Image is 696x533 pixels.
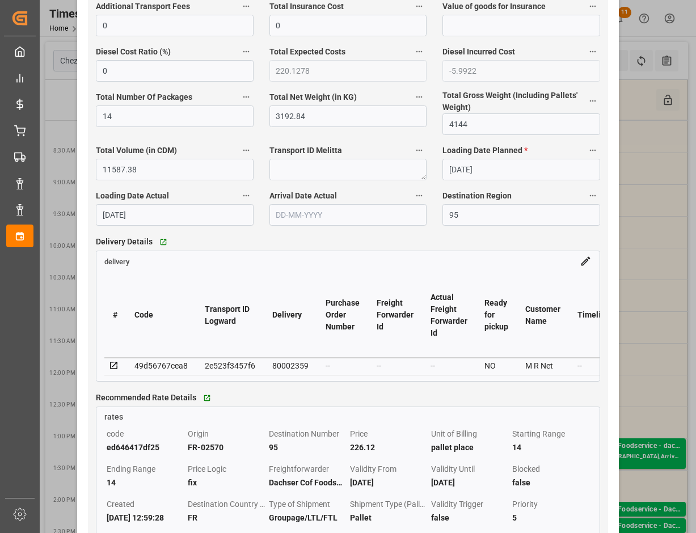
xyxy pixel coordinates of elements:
[442,145,528,156] span: Loading Date Planned
[264,273,317,358] th: Delivery
[412,143,427,158] button: Transport ID Melitta
[96,190,169,202] span: Loading Date Actual
[442,90,585,113] span: Total Gross Weight (Including Pallets' Weight)
[96,392,196,404] span: Recommended Rate Details
[134,359,188,373] div: 49d56767cea8
[96,145,177,156] span: Total Volume (in CDM)
[107,441,184,454] div: ed646417df25
[569,273,618,358] th: Timeline
[269,145,342,156] span: Transport ID Melitta
[269,190,337,202] span: Arrival Date Actual
[239,90,254,104] button: Total Number Of Packages
[269,476,346,489] div: Dachser Cof Foodservice
[412,188,427,203] button: Arrival Date Actual
[422,273,476,358] th: Actual Freight Forwarder Id
[431,359,467,373] div: --
[431,462,508,476] div: Validity Until
[239,44,254,59] button: Diesel Cost Ratio (%)
[585,44,600,59] button: Diesel Incurred Cost
[442,159,600,180] input: DD-MM-YYYY
[96,1,190,12] span: Additional Transport Fees
[377,359,414,373] div: --
[104,412,123,421] span: rates
[431,441,508,454] div: pallet place
[239,188,254,203] button: Loading Date Actual
[269,462,346,476] div: Freightforwarder
[269,427,346,441] div: Destination Number
[585,94,600,108] button: Total Gross Weight (Including Pallets' Weight)
[350,497,427,511] div: Shipment Type (Pallet or Parcel)
[442,46,515,58] span: Diesel Incurred Cost
[107,497,184,511] div: Created
[525,359,560,373] div: M R Net
[431,497,508,511] div: Validity Trigger
[107,462,184,476] div: Ending Range
[512,497,589,511] div: Priority
[512,462,589,476] div: Blocked
[431,427,508,441] div: Unit of Billing
[104,257,129,265] span: delivery
[96,236,153,248] span: Delivery Details
[126,273,196,358] th: Code
[317,273,368,358] th: Purchase Order Number
[269,91,357,103] span: Total Net Weight (in KG)
[350,511,427,524] div: Pallet
[512,511,589,524] div: 5
[188,511,265,524] div: FR
[96,407,600,423] a: rates
[188,476,265,489] div: fix
[577,359,610,373] div: --
[442,190,512,202] span: Destination Region
[512,476,589,489] div: false
[350,476,427,489] div: [DATE]
[188,497,265,511] div: Destination Country Code
[412,44,427,59] button: Total Expected Costs
[476,273,517,358] th: Ready for pickup
[269,1,344,12] span: Total Insurance Cost
[431,511,508,524] div: false
[350,462,427,476] div: Validity From
[326,359,360,373] div: --
[104,256,129,265] a: delivery
[272,359,309,373] div: 80002359
[484,359,508,373] div: NO
[239,143,254,158] button: Total Volume (in CDM)
[269,497,346,511] div: Type of Shipment
[269,511,346,524] div: Groupage/LTL/FTL
[368,273,422,358] th: Freight Forwarder Id
[96,91,192,103] span: Total Number Of Packages
[512,427,589,441] div: Starting Range
[188,427,265,441] div: Origin
[269,204,427,226] input: DD-MM-YYYY
[96,204,254,226] input: DD-MM-YYYY
[442,1,546,12] span: Value of goods for Insurance
[350,441,427,454] div: 226.12
[107,427,184,441] div: code
[269,46,345,58] span: Total Expected Costs
[188,441,265,454] div: FR-02570
[269,441,346,454] div: 95
[412,90,427,104] button: Total Net Weight (in KG)
[350,427,427,441] div: Price
[96,46,171,58] span: Diesel Cost Ratio (%)
[585,188,600,203] button: Destination Region
[196,273,264,358] th: Transport ID Logward
[188,462,265,476] div: Price Logic
[585,143,600,158] button: Loading Date Planned *
[107,476,184,489] div: 14
[512,441,589,454] div: 14
[205,359,255,373] div: 2e523f3457f6
[107,511,184,524] div: [DATE] 12:59:28
[517,273,569,358] th: Customer Name
[431,476,508,489] div: [DATE]
[104,273,126,358] th: #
